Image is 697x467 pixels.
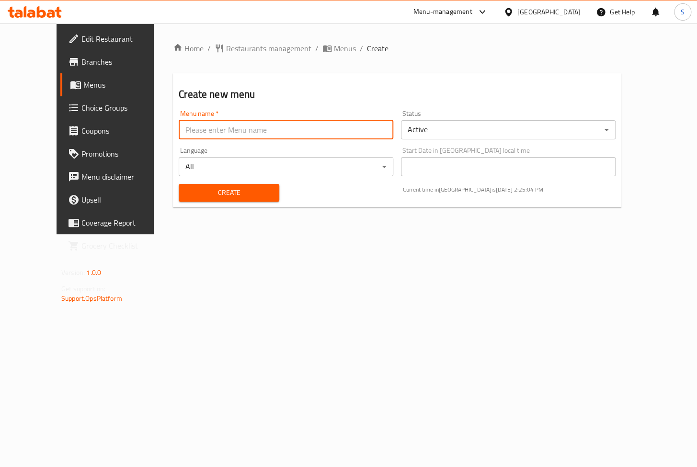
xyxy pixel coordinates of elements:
a: Coupons [60,119,173,142]
nav: breadcrumb [173,43,621,54]
span: Menu disclaimer [81,171,165,182]
li: / [360,43,363,54]
span: Branches [81,56,165,68]
span: Create [367,43,388,54]
h2: Create new menu [179,87,616,102]
span: Coupons [81,125,165,137]
a: Home [173,43,204,54]
a: Menus [322,43,356,54]
a: Branches [60,50,173,73]
li: / [315,43,319,54]
span: Grocery Checklist [81,240,165,251]
div: [GEOGRAPHIC_DATA] [517,7,581,17]
span: Restaurants management [226,43,311,54]
span: Coverage Report [81,217,165,228]
span: Create [186,187,272,199]
span: S [681,7,685,17]
a: Menus [60,73,173,96]
a: Edit Restaurant [60,27,173,50]
button: Create [179,184,279,202]
span: Menus [334,43,356,54]
a: Restaurants management [215,43,311,54]
div: All [179,157,393,176]
span: Get support on: [61,283,105,295]
a: Grocery Checklist [60,234,173,257]
a: Promotions [60,142,173,165]
a: Coverage Report [60,211,173,234]
span: Promotions [81,148,165,159]
span: 1.0.0 [86,266,101,279]
span: Edit Restaurant [81,33,165,45]
a: Menu disclaimer [60,165,173,188]
a: Choice Groups [60,96,173,119]
li: / [207,43,211,54]
span: Upsell [81,194,165,205]
div: Active [401,120,616,139]
p: Current time in [GEOGRAPHIC_DATA] is [DATE] 2:25:04 PM [403,185,616,194]
div: Menu-management [413,6,472,18]
span: Choice Groups [81,102,165,114]
input: Please enter Menu name [179,120,393,139]
a: Upsell [60,188,173,211]
span: Version: [61,266,85,279]
span: Menus [83,79,165,91]
a: Support.OpsPlatform [61,292,122,305]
